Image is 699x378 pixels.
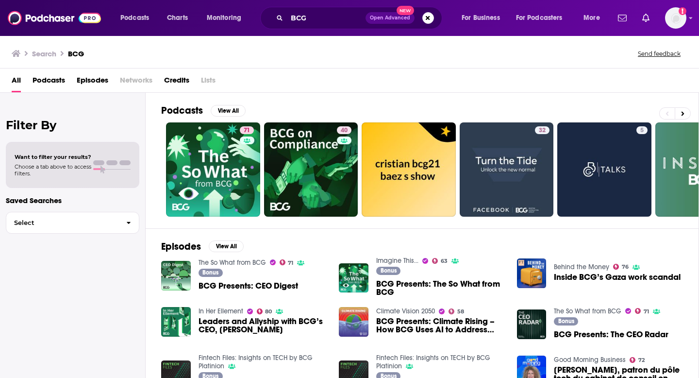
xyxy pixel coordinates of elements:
[211,105,246,117] button: View All
[199,317,328,334] a: Leaders and Allyship with BCG’s CEO, Christoph Schweizer
[432,258,448,264] a: 63
[638,10,653,26] a: Show notifications dropdown
[376,257,418,265] a: Imagine This...
[462,11,500,25] span: For Business
[161,104,203,117] h2: Podcasts
[209,241,244,252] button: View All
[644,309,649,314] span: 71
[665,7,686,29] button: Show profile menu
[339,307,368,337] img: BCG Presents: Climate Rising – How BCG Uses AI to Address Climate Change
[665,7,686,29] img: User Profile
[339,263,368,293] img: BCG Presents: The So What from BCG
[6,118,139,132] h2: Filter By
[161,241,244,253] a: EpisodesView All
[577,10,612,26] button: open menu
[517,258,547,288] img: Inside BCG’s Gaza work scandal
[665,7,686,29] span: Logged in as juliannem
[32,49,56,58] h3: Search
[120,72,152,92] span: Networks
[554,273,681,281] a: Inside BCG’s Gaza work scandal
[635,308,649,314] a: 71
[640,126,644,136] span: 5
[636,126,648,134] a: 5
[202,270,218,275] span: Bonus
[6,212,139,234] button: Select
[554,356,626,364] a: Good Morning Business
[15,163,91,177] span: Choose a tab above to access filters.
[161,261,191,291] img: BCG Presents: CEO Digest
[161,104,246,117] a: PodcastsView All
[554,307,621,315] a: The So What from BCG
[6,220,118,226] span: Select
[207,11,241,25] span: Monitoring
[630,357,645,363] a: 72
[287,10,366,26] input: Search podcasts, credits, & more...
[8,9,101,27] img: Podchaser - Follow, Share and Rate Podcasts
[199,258,266,267] a: The So What from BCG
[199,354,313,370] a: Fintech Files: Insights on TECH by BCG Platinion
[166,122,260,217] a: 71
[370,16,410,20] span: Open Advanced
[199,317,328,334] span: Leaders and Allyship with BCG’s CEO, [PERSON_NAME]
[457,309,464,314] span: 58
[381,268,397,274] span: Bonus
[583,11,600,25] span: More
[376,354,490,370] a: Fintech Files: Insights on TECH by BCG Platinion
[68,49,84,58] h3: BCG
[240,126,254,134] a: 71
[535,126,549,134] a: 32
[12,72,21,92] a: All
[280,259,294,265] a: 71
[114,10,162,26] button: open menu
[77,72,108,92] a: Episodes
[449,309,464,314] a: 58
[376,280,505,296] a: BCG Presents: The So What from BCG
[517,309,547,339] img: BCG Presents: The CEO Radar
[613,264,629,270] a: 76
[679,7,686,15] svg: Add a profile image
[288,261,293,265] span: 71
[341,126,348,136] span: 40
[201,72,216,92] span: Lists
[161,307,191,337] img: Leaders and Allyship with BCG’s CEO, Christoph Schweizer
[164,72,189,92] a: Credits
[376,307,435,315] a: Climate Vision 2050
[161,10,194,26] a: Charts
[614,10,631,26] a: Show notifications dropdown
[244,126,250,136] span: 71
[6,196,139,205] p: Saved Searches
[557,122,651,217] a: 5
[269,7,451,29] div: Search podcasts, credits, & more...
[199,307,243,315] a: In Her Ellement
[376,317,505,334] a: BCG Presents: Climate Rising – How BCG Uses AI to Address Climate Change
[33,72,65,92] a: Podcasts
[366,12,415,24] button: Open AdvancedNew
[337,126,351,134] a: 40
[265,309,272,314] span: 80
[516,11,563,25] span: For Podcasters
[558,318,574,324] span: Bonus
[441,259,448,263] span: 63
[15,154,91,160] span: Want to filter your results?
[199,282,298,290] a: BCG Presents: CEO Digest
[554,263,609,271] a: Behind the Money
[120,11,149,25] span: Podcasts
[397,6,414,15] span: New
[460,122,554,217] a: 32
[554,330,668,339] a: BCG Presents: The CEO Radar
